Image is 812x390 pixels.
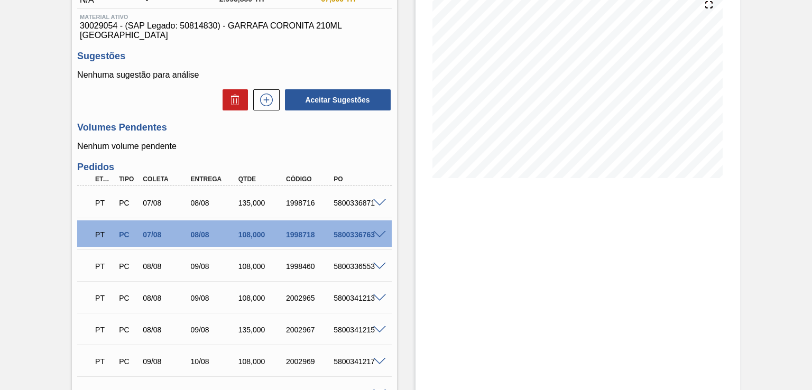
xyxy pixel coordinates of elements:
div: Excluir Sugestões [217,89,248,110]
div: 09/08/2025 [188,326,241,334]
div: 5800341215 [331,326,383,334]
div: Etapa [93,175,116,183]
h3: Sugestões [77,51,391,62]
div: Código [283,175,336,183]
div: 09/08/2025 [188,294,241,302]
div: Coleta [140,175,192,183]
div: PO [331,175,383,183]
div: 2002965 [283,294,336,302]
div: Pedido de Compra [116,326,140,334]
div: 5800341217 [331,357,383,366]
div: 2002967 [283,326,336,334]
div: Pedido de Compra [116,294,140,302]
p: Nenhuma sugestão para análise [77,70,391,80]
div: Nova sugestão [248,89,280,110]
div: 1998460 [283,262,336,271]
div: 09/08/2025 [140,357,192,366]
div: 2002969 [283,357,336,366]
div: 5800336553 [331,262,383,271]
div: 08/08/2025 [140,262,192,271]
div: 135,000 [236,199,288,207]
div: Pedido em Trânsito [93,286,116,310]
div: 1998716 [283,199,336,207]
div: 08/08/2025 [188,199,241,207]
div: Qtde [236,175,288,183]
div: 07/08/2025 [140,199,192,207]
div: 09/08/2025 [188,262,241,271]
span: 30029054 - (SAP Legado: 50814830) - GARRAFA CORONITA 210ML [GEOGRAPHIC_DATA] [80,21,389,40]
div: 1998718 [283,230,336,239]
button: Aceitar Sugestões [285,89,391,110]
div: 108,000 [236,294,288,302]
p: PT [95,357,114,366]
p: PT [95,230,114,239]
div: Aceitar Sugestões [280,88,392,112]
div: Pedido em Trânsito [93,318,116,341]
p: PT [95,326,114,334]
div: Entrega [188,175,241,183]
p: PT [95,294,114,302]
div: 08/08/2025 [188,230,241,239]
div: 135,000 [236,326,288,334]
div: Pedido em Trânsito [93,350,116,373]
div: Pedido de Compra [116,357,140,366]
div: Pedido de Compra [116,230,140,239]
div: 5800341213 [331,294,383,302]
span: Material ativo [80,14,389,20]
div: Pedido em Trânsito [93,223,116,246]
p: PT [95,262,114,271]
div: 108,000 [236,357,288,366]
div: Pedido de Compra [116,262,140,271]
div: 108,000 [236,262,288,271]
div: 5800336763 [331,230,383,239]
h3: Pedidos [77,162,391,173]
p: Nenhum volume pendente [77,142,391,151]
div: Tipo [116,175,140,183]
h3: Volumes Pendentes [77,122,391,133]
div: 08/08/2025 [140,326,192,334]
div: Pedido em Trânsito [93,191,116,215]
div: 5800336871 [331,199,383,207]
div: 08/08/2025 [140,294,192,302]
div: 108,000 [236,230,288,239]
div: 10/08/2025 [188,357,241,366]
p: PT [95,199,114,207]
div: Pedido em Trânsito [93,255,116,278]
div: 07/08/2025 [140,230,192,239]
div: Pedido de Compra [116,199,140,207]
